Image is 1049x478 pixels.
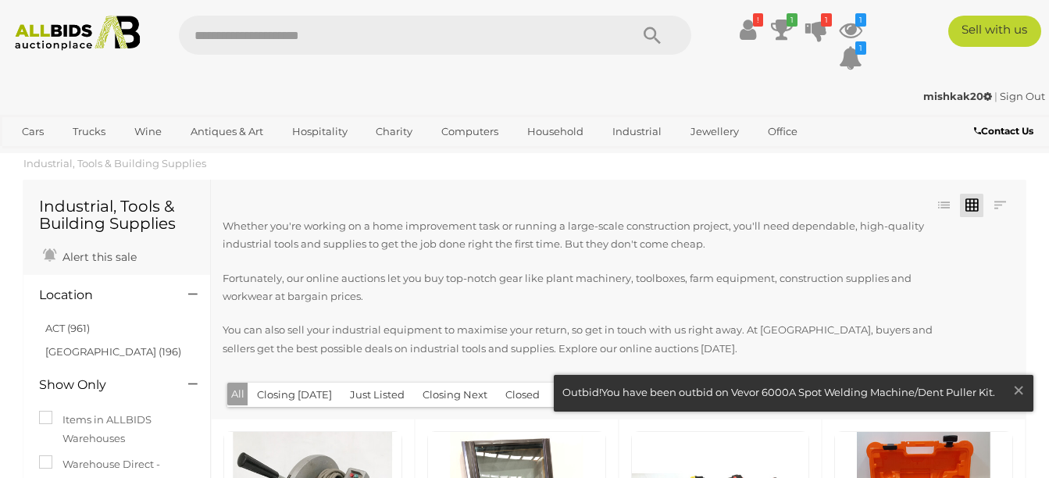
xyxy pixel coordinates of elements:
a: Wine [124,119,172,144]
i: 1 [855,41,866,55]
p: Fortunately, our online auctions let you buy top-notch gear like plant machinery, toolboxes, farm... [223,269,937,306]
a: Trucks [62,119,116,144]
a: Sign Out [1000,90,1045,102]
p: Whether you're working on a home improvement task or running a large-scale construction project, ... [223,217,937,254]
strong: mishkak20 [923,90,992,102]
a: [GEOGRAPHIC_DATA] (196) [45,345,181,358]
a: Alert this sale [39,244,141,267]
a: Jewellery [680,119,749,144]
a: Office [758,119,808,144]
i: 1 [787,13,797,27]
button: All [227,383,248,405]
a: Computers [431,119,508,144]
a: Hospitality [282,119,358,144]
span: | [994,90,997,102]
a: 1 [839,16,862,44]
i: 1 [821,13,832,27]
button: Search [613,16,691,55]
h4: Location [39,288,165,302]
span: × [1012,375,1026,405]
a: Sports [12,144,64,170]
a: ACT (961) [45,322,90,334]
button: Closing Next [413,383,497,407]
h4: Show Only [39,378,165,392]
a: Contact Us [974,123,1037,140]
a: Industrial, Tools & Building Supplies [23,157,206,169]
button: Closed [496,383,549,407]
img: Allbids.com.au [8,16,148,51]
a: ! [736,16,759,44]
button: Just Listed [341,383,414,407]
button: Featured [548,383,614,407]
i: 1 [855,13,866,27]
a: 1 [839,44,862,72]
a: Antiques & Art [180,119,273,144]
label: Items in ALLBIDS Warehouses [39,411,194,448]
a: Sell with us [948,16,1041,47]
i: ! [753,13,763,27]
a: Industrial [602,119,672,144]
a: mishkak20 [923,90,994,102]
a: [GEOGRAPHIC_DATA] [73,144,204,170]
span: Alert this sale [59,250,137,264]
a: 1 [805,16,828,44]
a: Household [517,119,594,144]
a: 1 [770,16,794,44]
button: Closing [DATE] [248,383,341,407]
h1: Industrial, Tools & Building Supplies [39,198,194,232]
a: Cars [12,119,54,144]
a: Charity [366,119,423,144]
b: Contact Us [974,125,1033,137]
p: You can also sell your industrial equipment to maximise your return, so get in touch with us righ... [223,321,937,358]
